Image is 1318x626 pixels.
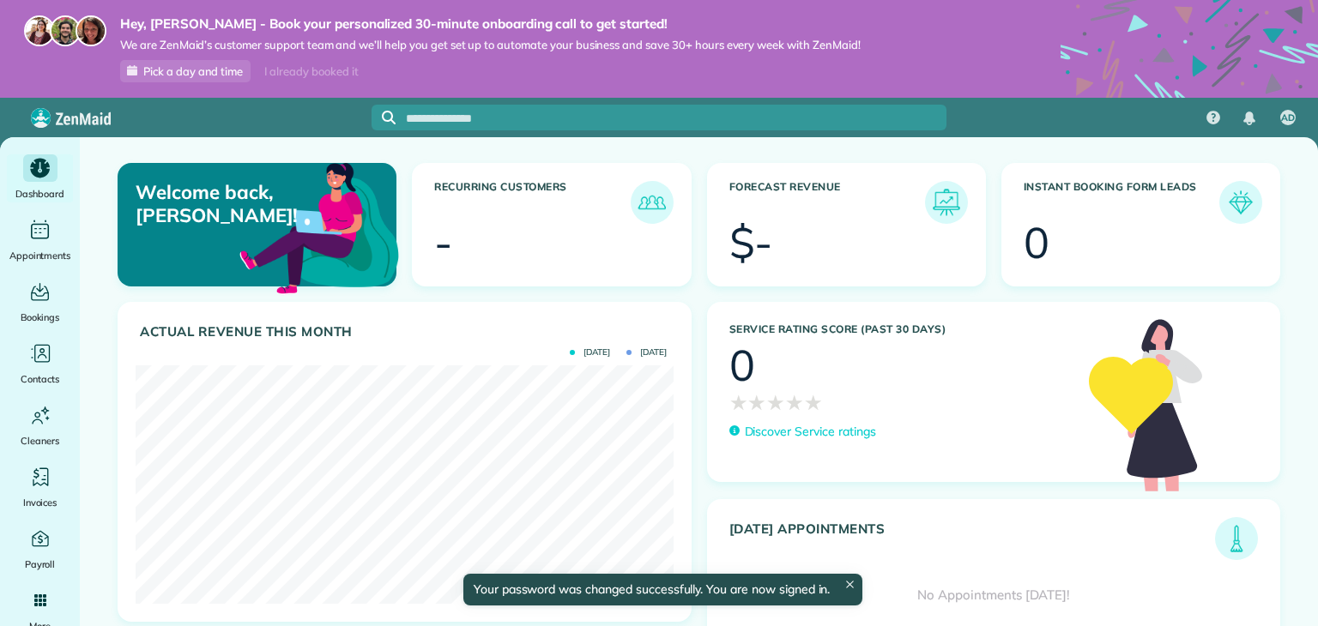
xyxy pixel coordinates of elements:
[1281,111,1295,125] span: AD
[50,15,81,46] img: jorge-587dff0eeaa6aab1f244e6dc62b8924c3b6ad411094392a53c71c6c4a576187d.jpg
[729,344,755,387] div: 0
[7,278,73,326] a: Bookings
[729,323,1072,335] h3: Service Rating score (past 30 days)
[804,387,823,418] span: ★
[9,247,71,264] span: Appointments
[729,181,925,224] h3: Forecast Revenue
[434,181,630,224] h3: Recurring Customers
[463,574,863,605] div: Your password was changed successfully. You are now signed in.
[23,494,57,511] span: Invoices
[729,221,773,264] div: $-
[236,143,402,310] img: dashboard_welcome-42a62b7d889689a78055ac9021e634bf52bae3f8056760290aed330b23ab8690.png
[7,525,73,573] a: Payroll
[929,185,964,220] img: icon_forecast_revenue-8c13a41c7ed35a8dcfafea3cbb826a0462acb37728057bba2d056411b612bbbe.png
[7,463,73,511] a: Invoices
[1193,98,1318,137] nav: Main
[635,185,669,220] img: icon_recurring_customers-cf858462ba22bcd05b5a5880d41d6543d210077de5bb9ebc9590e49fd87d84ed.png
[136,181,305,226] p: Welcome back, [PERSON_NAME]!
[25,556,56,573] span: Payroll
[434,221,452,264] div: -
[766,387,785,418] span: ★
[7,340,73,388] a: Contacts
[254,61,368,82] div: I already booked it
[7,401,73,449] a: Cleaners
[785,387,804,418] span: ★
[1219,521,1254,556] img: icon_todays_appointments-901f7ab196bb0bea1936b74009e4eb5ffbc2d2711fa7634e0d609ed5ef32b18b.png
[626,348,667,357] span: [DATE]
[1024,221,1049,264] div: 0
[76,15,106,46] img: michelle-19f622bdf1676172e81f8f8fba1fb50e276960ebfe0243fe18214015130c80e4.jpg
[120,60,251,82] a: Pick a day and time
[1231,99,1267,137] div: Notifications
[729,387,748,418] span: ★
[21,432,59,449] span: Cleaners
[570,348,610,357] span: [DATE]
[747,387,766,418] span: ★
[140,324,674,340] h3: Actual Revenue this month
[24,15,55,46] img: maria-72a9807cf96188c08ef61303f053569d2e2a8a1cde33d635c8a3ac13582a053d.jpg
[21,309,60,326] span: Bookings
[7,216,73,264] a: Appointments
[729,521,1216,560] h3: [DATE] Appointments
[729,423,876,441] a: Discover Service ratings
[120,38,861,52] span: We are ZenMaid’s customer support team and we’ll help you get set up to automate your business an...
[143,64,243,78] span: Pick a day and time
[120,15,861,33] strong: Hey, [PERSON_NAME] - Book your personalized 30-minute onboarding call to get started!
[372,111,396,124] button: Focus search
[1024,181,1219,224] h3: Instant Booking Form Leads
[745,423,876,441] p: Discover Service ratings
[1224,185,1258,220] img: icon_form_leads-04211a6a04a5b2264e4ee56bc0799ec3eb69b7e499cbb523a139df1d13a81ae0.png
[15,185,64,202] span: Dashboard
[7,154,73,202] a: Dashboard
[382,111,396,124] svg: Focus search
[21,370,59,388] span: Contacts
